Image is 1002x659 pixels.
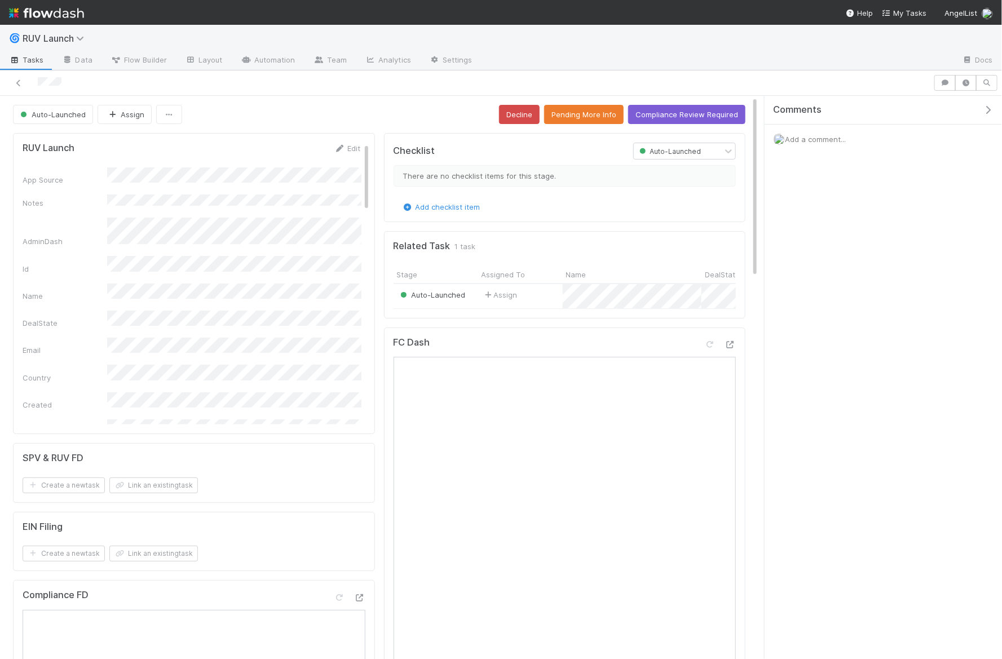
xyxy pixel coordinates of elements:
[23,344,107,356] div: Email
[13,105,93,124] button: Auto-Launched
[304,52,356,70] a: Team
[23,263,107,275] div: Id
[23,236,107,247] div: AdminDash
[398,289,466,300] div: Auto-Launched
[53,52,101,70] a: Data
[402,202,480,211] a: Add checklist item
[9,33,20,43] span: 🌀
[774,134,785,145] img: avatar_2de93f86-b6c7-4495-bfe2-fb093354a53c.png
[356,52,420,70] a: Analytics
[23,477,105,493] button: Create a newtask
[23,399,107,410] div: Created
[944,8,977,17] span: AngelList
[483,289,518,300] span: Assign
[23,197,107,209] div: Notes
[394,145,435,157] h5: Checklist
[23,317,107,329] div: DealState
[394,337,430,348] h5: FC Dash
[18,110,86,119] span: Auto-Launched
[773,104,822,116] span: Comments
[397,269,418,280] span: Stage
[982,8,993,19] img: avatar_2de93f86-b6c7-4495-bfe2-fb093354a53c.png
[499,105,540,124] button: Decline
[23,546,105,561] button: Create a newtask
[23,33,90,44] span: RUV Launch
[544,105,624,124] button: Pending More Info
[23,143,74,154] h5: RUV Launch
[882,8,926,17] span: My Tasks
[566,269,586,280] span: Name
[482,269,526,280] span: Assigned To
[176,52,232,70] a: Layout
[637,147,701,156] span: Auto-Launched
[101,52,176,70] a: Flow Builder
[398,290,466,299] span: Auto-Launched
[628,105,745,124] button: Compliance Review Required
[846,7,873,19] div: Help
[23,590,89,601] h5: Compliance FD
[23,372,107,383] div: Country
[705,269,740,280] span: DealState
[394,241,451,252] h5: Related Task
[98,105,152,124] button: Assign
[394,165,736,187] div: There are no checklist items for this stage.
[420,52,482,70] a: Settings
[111,54,167,65] span: Flow Builder
[23,174,107,185] div: App Source
[9,54,44,65] span: Tasks
[785,135,846,144] span: Add a comment...
[109,477,198,493] button: Link an existingtask
[882,7,926,19] a: My Tasks
[334,144,361,153] a: Edit
[9,3,84,23] img: logo-inverted-e16ddd16eac7371096b0.svg
[232,52,304,70] a: Automation
[953,52,1002,70] a: Docs
[23,290,107,302] div: Name
[23,521,63,533] h5: EIN Filing
[109,546,198,561] button: Link an existingtask
[455,241,476,252] span: 1 task
[23,453,83,464] h5: SPV & RUV FD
